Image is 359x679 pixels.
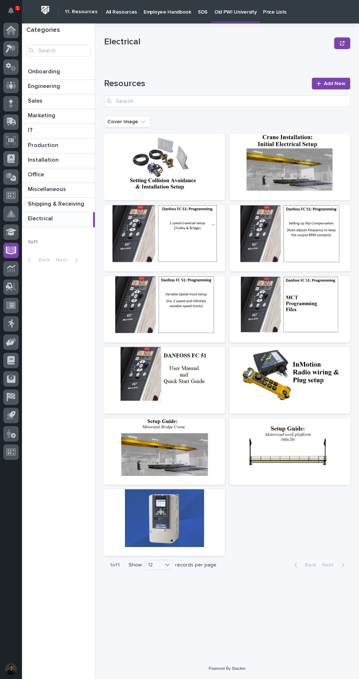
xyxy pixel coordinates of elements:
[312,78,350,89] a: Add New
[104,556,126,574] p: 1 of 1
[22,124,95,139] a: ITIT
[129,562,142,568] p: Show
[22,139,95,154] a: ProductionProduction
[16,5,19,11] p: 1
[28,214,54,222] p: Electrical
[56,257,72,263] span: Next
[104,37,331,47] p: Electrical
[208,666,245,671] a: Powered By Stacker
[3,3,19,18] button: Notifications
[104,95,350,107] input: Search
[28,140,60,149] p: Production
[28,199,86,208] p: Shipping & Receiving
[28,155,60,164] p: Installation
[28,184,67,193] p: Miscellaneous
[28,67,62,75] p: Onboarding
[322,562,338,568] span: Next
[22,80,95,95] a: EngineeringEngineering
[300,562,316,568] span: Back
[22,257,53,263] button: Back
[288,562,319,568] button: Back
[34,257,50,263] span: Back
[28,125,34,134] p: IT
[22,109,95,124] a: MarketingMarketing
[53,257,84,263] button: Next
[145,561,163,569] div: 12
[319,562,350,568] button: Next
[22,168,95,183] a: OfficeOffice
[26,45,90,56] input: Search
[28,170,45,178] p: Office
[9,7,19,19] div: Notifications1
[22,183,95,198] a: MiscellaneousMiscellaneous
[28,96,44,104] p: Sales
[324,80,345,87] span: Add New
[104,78,307,89] h1: Resources
[26,26,90,34] h1: Categories
[22,65,95,80] a: OnboardingOnboarding
[22,95,95,109] a: SalesSales
[65,9,97,15] h2: 11. Resources
[175,562,216,568] p: records per page
[22,198,95,212] a: Shipping & ReceivingShipping & Receiving
[28,81,62,90] p: Engineering
[22,212,95,227] a: ElectricalElectrical
[22,233,44,251] p: 1 of 1
[22,154,95,168] a: InstallationInstallation
[3,661,19,677] button: users-avatar
[38,3,52,17] img: Workspace Logo
[28,111,57,119] p: Marketing
[104,116,150,128] button: Cover Image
